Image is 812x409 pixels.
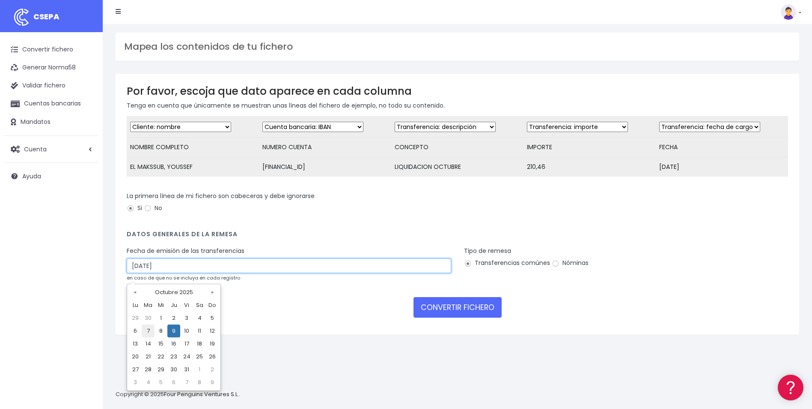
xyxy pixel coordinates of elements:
span: CSEPA [33,11,59,22]
a: Validar fichero [4,77,98,95]
td: 31 [180,363,193,376]
td: 2 [206,363,219,376]
small: en caso de que no se incluya en cada registro [127,274,240,281]
a: Ayuda [4,167,98,185]
td: 26 [206,350,219,363]
h3: Mapea los contenidos de tu fichero [124,41,791,52]
td: [DATE] [656,157,788,177]
td: 19 [206,337,219,350]
button: CONVERTIR FICHERO [413,297,502,318]
td: 14 [142,337,155,350]
label: Si [127,204,142,213]
td: 21 [142,350,155,363]
td: 24 [180,350,193,363]
td: 1 [193,363,206,376]
a: Convertir fichero [4,41,98,59]
td: 10 [180,325,193,337]
label: La primera línea de mi fichero son cabeceras y debe ignorarse [127,192,315,201]
td: LIQUIDACION OCTUBRE [391,157,523,177]
td: 7 [180,376,193,389]
th: Lu [129,299,142,312]
th: Do [206,299,219,312]
p: Tenga en cuenta que únicamente se muestran unas líneas del fichero de ejemplo, no todo su contenido. [127,101,788,110]
td: 28 [142,363,155,376]
td: 3 [180,312,193,325]
th: Mi [155,299,167,312]
td: 30 [167,363,180,376]
th: Vi [180,299,193,312]
th: Ma [142,299,155,312]
th: « [129,286,142,299]
td: 29 [129,312,142,325]
td: 210,46 [523,157,656,177]
label: Transferencias comúnes [464,259,550,268]
label: No [144,204,162,213]
td: 16 [167,337,180,350]
a: Four Penguins Ventures S.L. [164,390,239,398]
td: 1 [155,312,167,325]
td: CONCEPTO [391,138,523,157]
td: 29 [155,363,167,376]
td: FECHA [656,138,788,157]
td: 22 [155,350,167,363]
img: profile [781,4,796,20]
a: Mandatos [4,113,98,131]
p: Copyright © 2025 . [116,390,240,399]
td: 30 [142,312,155,325]
td: 4 [142,376,155,389]
a: Cuentas bancarias [4,95,98,113]
td: IMPORTE [523,138,656,157]
th: » [206,286,219,299]
td: 13 [129,337,142,350]
label: Tipo de remesa [464,247,511,256]
td: 7 [142,325,155,337]
img: logo [11,6,32,28]
td: 17 [180,337,193,350]
td: 4 [193,312,206,325]
td: 2 [167,312,180,325]
td: NOMBRE COMPLETO [127,138,259,157]
h3: Por favor, escoja que dato aparece en cada columna [127,85,788,97]
span: Cuenta [24,144,47,153]
td: 23 [167,350,180,363]
span: Ayuda [22,172,41,180]
td: 9 [206,376,219,389]
td: 9 [167,325,180,337]
th: Ju [167,299,180,312]
td: 18 [193,337,206,350]
h4: Datos generales de la remesa [127,231,788,242]
th: Sa [193,299,206,312]
td: 5 [155,376,167,389]
td: [FINANCIAL_ID] [259,157,391,177]
td: 5 [206,312,219,325]
td: 11 [193,325,206,337]
td: 6 [129,325,142,337]
td: 12 [206,325,219,337]
th: Octubre 2025 [142,286,206,299]
td: 6 [167,376,180,389]
td: 8 [155,325,167,337]
a: Generar Norma58 [4,59,98,77]
td: 15 [155,337,167,350]
a: Cuenta [4,140,98,158]
td: 3 [129,376,142,389]
td: 20 [129,350,142,363]
td: NUMERO CUENTA [259,138,391,157]
td: EL MAKSSUB, YOUSSEF [127,157,259,177]
td: 8 [193,376,206,389]
label: Nóminas [552,259,589,268]
label: Fecha de emisión de las transferencias [127,247,244,256]
td: 27 [129,363,142,376]
td: 25 [193,350,206,363]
